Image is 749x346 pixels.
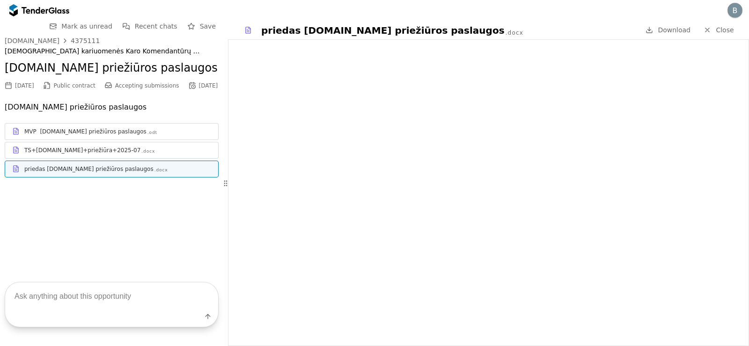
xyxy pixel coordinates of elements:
[5,37,59,44] div: [DOMAIN_NAME]
[141,148,155,155] div: .docx
[506,29,523,37] div: .docx
[698,24,740,36] a: Close
[24,165,154,173] div: priedas [DOMAIN_NAME] priežiūros paslaugos
[261,24,505,37] div: priedas [DOMAIN_NAME] priežiūros paslaugos
[199,82,218,89] div: [DATE]
[120,21,180,32] button: Recent chats
[5,123,219,140] a: MVP [DOMAIN_NAME] priežiūros paslaugos.odt
[24,128,147,135] div: MVP [DOMAIN_NAME] priežiūros paslaugos
[154,167,168,173] div: .docx
[5,60,219,76] h2: [DOMAIN_NAME] priežiūros paslaugos
[15,82,34,89] div: [DATE]
[115,82,179,89] span: Accepting submissions
[24,147,140,154] div: TS+[DOMAIN_NAME]+priežiūra+2025-07
[135,22,177,30] span: Recent chats
[643,24,693,36] a: Download
[46,21,115,32] button: Mark as unread
[54,82,95,89] span: Public contract
[5,101,219,114] p: [DOMAIN_NAME] priežiūros paslaugos
[147,130,157,136] div: .odt
[5,37,100,44] a: [DOMAIN_NAME]4375111
[185,21,219,32] button: Save
[61,22,112,30] span: Mark as unread
[5,142,219,159] a: TS+[DOMAIN_NAME]+priežiūra+2025-07.docx
[716,26,734,34] span: Close
[71,37,100,44] div: 4375111
[200,22,216,30] span: Save
[5,161,219,177] a: priedas [DOMAIN_NAME] priežiūros paslaugos.docx
[5,47,219,55] div: [DEMOGRAPHIC_DATA] kariuomenės Karo Komendantūrų valdyba
[658,26,690,34] span: Download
